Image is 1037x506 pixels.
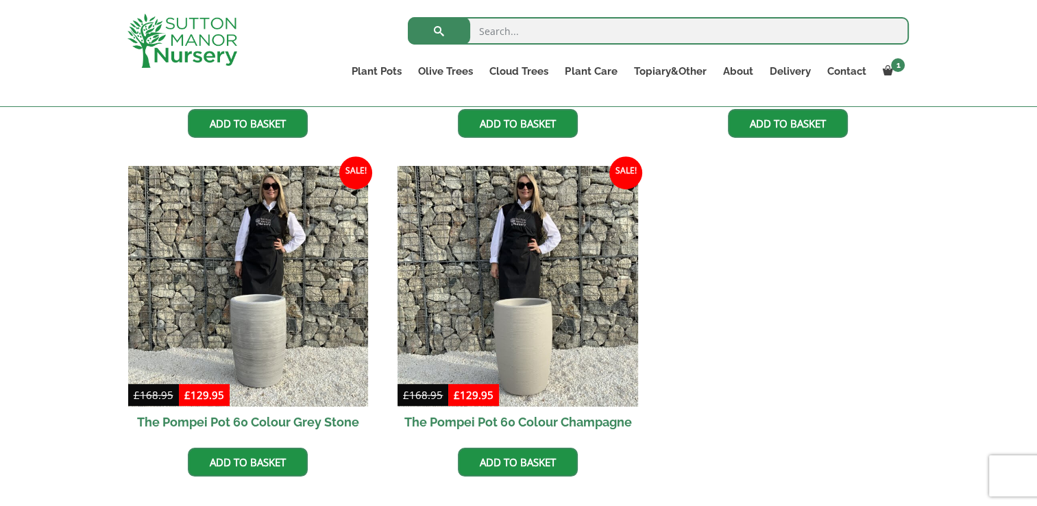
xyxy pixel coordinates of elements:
input: Search... [408,17,909,45]
a: Topiary&Other [625,62,714,81]
span: 1 [891,58,905,72]
a: Cloud Trees [481,62,557,81]
a: Sale! The Pompei Pot 60 Colour Champagne [398,166,638,437]
span: £ [134,388,140,402]
a: Plant Care [557,62,625,81]
bdi: 129.95 [184,388,224,402]
a: Add to basket: “The Pompei Pot 60 Colour Terracotta” [188,109,308,138]
a: Add to basket: “The Pompei Pot 60 Colour Grey Stone” [188,448,308,477]
a: Sale! The Pompei Pot 60 Colour Grey Stone [128,166,369,437]
a: 1 [874,62,909,81]
img: The Pompei Pot 60 Colour Grey Stone [128,166,369,407]
a: Add to basket: “The Pompei Pot 60 Colour White Granite” [728,109,848,138]
span: £ [184,388,191,402]
a: Contact [818,62,874,81]
bdi: 168.95 [403,388,443,402]
span: £ [454,388,460,402]
span: Sale! [339,156,372,189]
bdi: 168.95 [134,388,173,402]
img: logo [127,14,237,68]
h2: The Pompei Pot 60 Colour Grey Stone [128,407,369,437]
a: Add to basket: “The Pompei Pot 60 Colour Charcoal” [458,109,578,138]
h2: The Pompei Pot 60 Colour Champagne [398,407,638,437]
a: Plant Pots [343,62,410,81]
img: The Pompei Pot 60 Colour Champagne [398,166,638,407]
a: Delivery [761,62,818,81]
a: About [714,62,761,81]
a: Add to basket: “The Pompei Pot 60 Colour Champagne” [458,448,578,477]
a: Olive Trees [410,62,481,81]
bdi: 129.95 [454,388,493,402]
span: £ [403,388,409,402]
span: Sale! [609,156,642,189]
